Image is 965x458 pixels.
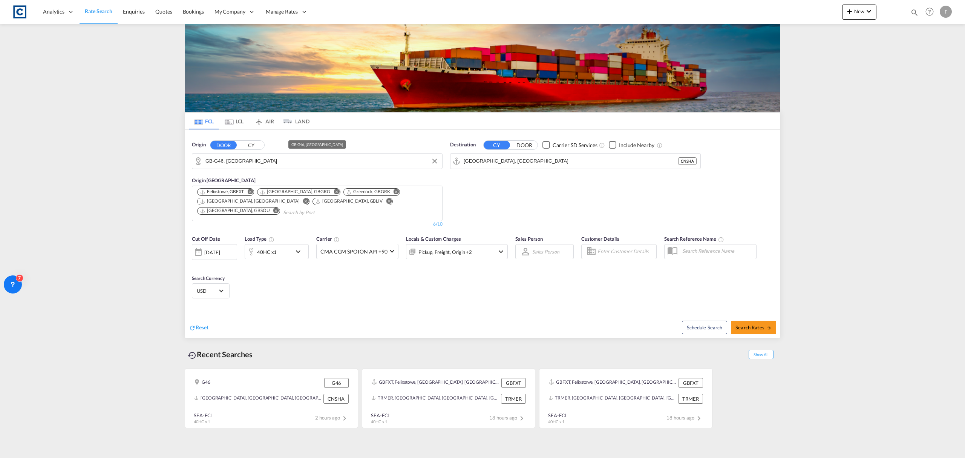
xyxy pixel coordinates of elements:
div: [DATE] [204,249,220,256]
md-icon: icon-chevron-right [694,414,703,423]
div: Felixstowe, GBFXT [200,189,244,195]
span: 18 hours ago [666,415,703,421]
button: Remove [298,198,309,206]
div: CNSHA [323,394,349,404]
div: TRMER, Mersin, Türkiye, South West Asia, Asia Pacific [371,394,499,404]
span: Analytics [43,8,64,15]
md-icon: The selected Trucker/Carrierwill be displayed in the rate results If the rates are from another f... [334,237,340,243]
span: Sales Person [515,236,543,242]
div: SEA-FCL [194,412,213,419]
div: CNSHA [678,157,697,165]
div: SEA-FCL [371,412,390,419]
div: CNSHA, Shanghai, China, Greater China & Far East Asia, Asia Pacific [194,394,322,404]
div: Greenock, GBGRK [346,189,390,195]
div: icon-refreshReset [189,324,208,332]
input: Search by Port [283,207,355,219]
button: icon-plus 400-fgNewicon-chevron-down [842,5,876,20]
div: Press delete to remove this chip. [346,189,392,195]
div: icon-magnify [910,8,919,20]
span: Locals & Custom Charges [406,236,461,242]
div: Southampton, GBSOU [200,207,270,214]
span: 40HC x 1 [548,419,564,424]
span: New [845,8,873,14]
span: Quotes [155,8,172,15]
md-icon: Unchecked: Ignores neighbouring ports when fetching rates.Checked : Includes neighbouring ports w... [657,142,663,148]
div: Press delete to remove this chip. [200,189,245,195]
recent-search-card: GBFXT, Felixstowe, [GEOGRAPHIC_DATA], [GEOGRAPHIC_DATA] & [GEOGRAPHIC_DATA], [GEOGRAPHIC_DATA] GB... [539,369,712,428]
div: GBFXT, Felixstowe, United Kingdom, GB & Ireland, Europe [548,378,677,388]
recent-search-card: GBFXT, Felixstowe, [GEOGRAPHIC_DATA], [GEOGRAPHIC_DATA] & [GEOGRAPHIC_DATA], [GEOGRAPHIC_DATA] GB... [362,369,535,428]
md-datepicker: Select [192,259,198,269]
div: Liverpool, GBLIV [315,198,383,204]
button: CY [238,141,264,149]
button: DOOR [210,141,237,149]
div: F [940,6,952,18]
md-checkbox: Checkbox No Ink [542,141,597,149]
div: Press delete to remove this chip. [260,189,332,195]
md-icon: icon-chevron-right [340,414,349,423]
md-icon: Your search will be saved by the below given name [718,237,724,243]
md-icon: icon-chevron-down [864,7,873,16]
div: Grangemouth, GBGRG [260,189,330,195]
md-select: Select Currency: $ USDUnited States Dollar [196,285,225,296]
div: GBFXT [501,378,526,388]
button: Note: By default Schedule search will only considerorigin ports, destination ports and cut off da... [682,321,727,334]
div: Press delete to remove this chip. [315,198,384,204]
md-icon: icon-airplane [254,117,263,123]
span: Help [923,5,936,18]
span: Carrier [316,236,340,242]
div: TRMER, Mersin, Türkiye, South West Asia, Asia Pacific [548,394,676,404]
md-checkbox: Checkbox No Ink [609,141,654,149]
span: Search Rates [735,324,772,330]
div: [DATE] [192,244,237,260]
div: Help [923,5,940,19]
div: London Gateway Port, GBLGP [200,198,299,204]
img: LCL+%26+FCL+BACKGROUND.png [185,24,780,112]
span: My Company [214,8,245,15]
span: Load Type [245,236,274,242]
div: 40HC x1 [257,247,277,257]
button: Remove [388,189,400,196]
md-icon: icon-information-outline [268,237,274,243]
span: 2 hours ago [315,415,349,421]
button: DOOR [511,141,538,149]
span: CMA CGM SPOTON API +90 [320,248,388,255]
button: CY [484,141,510,149]
button: Remove [242,189,254,196]
span: Origin [GEOGRAPHIC_DATA] [192,177,256,183]
md-icon: icon-refresh [189,324,196,331]
md-icon: icon-backup-restore [188,351,197,360]
span: Manage Rates [266,8,298,15]
span: Search Reference Name [664,236,724,242]
div: Press delete to remove this chip. [200,207,271,214]
div: 40HC x1icon-chevron-down [245,244,309,259]
button: Remove [268,207,280,215]
div: TRMER [501,394,526,404]
div: Origin DOOR CY GB-G46, East RenfrewshireOrigin [GEOGRAPHIC_DATA] Chips container. Use arrow keys ... [185,130,780,338]
span: Rate Search [85,8,112,14]
md-pagination-wrapper: Use the left and right arrow keys to navigate between tabs [189,113,309,129]
span: Destination [450,141,476,149]
input: Enter Customer Details [597,246,654,257]
div: G46 [194,378,210,388]
md-icon: icon-plus 400-fg [845,7,854,16]
button: Search Ratesicon-arrow-right [731,321,776,334]
div: TRMER [678,394,703,404]
input: Search by Port [464,155,678,167]
span: Customer Details [581,236,619,242]
div: Carrier SD Services [553,141,597,149]
span: 40HC x 1 [371,419,387,424]
span: 40HC x 1 [194,419,210,424]
div: GB-G46, [GEOGRAPHIC_DATA] [291,140,343,149]
span: Enquiries [123,8,145,15]
button: Clear Input [429,155,440,167]
div: GBFXT, Felixstowe, United Kingdom, GB & Ireland, Europe [371,378,499,388]
span: 18 hours ago [489,415,526,421]
recent-search-card: G46 G46[GEOGRAPHIC_DATA], [GEOGRAPHIC_DATA], [GEOGRAPHIC_DATA], [GEOGRAPHIC_DATA] & [GEOGRAPHIC_D... [185,369,358,428]
md-tab-item: LCL [219,113,249,129]
input: Search Reference Name [679,245,756,257]
md-tab-item: LAND [279,113,309,129]
span: Reset [196,324,208,330]
span: Search Currency [192,275,225,281]
span: USD [197,287,218,294]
